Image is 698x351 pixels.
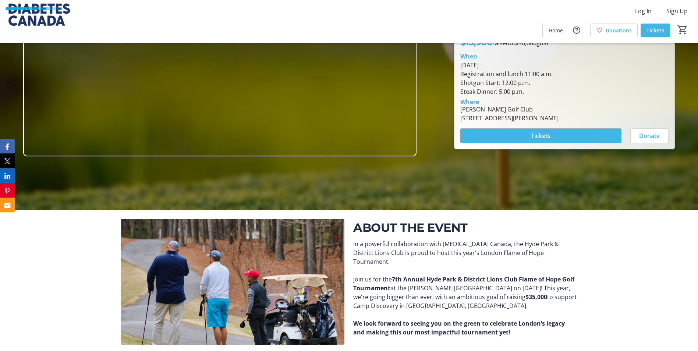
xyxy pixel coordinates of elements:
span: Tickets [531,131,550,140]
span: ABOUT THE EVENT [353,220,468,235]
button: Cart [676,23,689,36]
strong: We look forward to seeing you on the green to celebrate London’s legacy and making this our most ... [353,319,565,336]
span: $40,000 [515,39,536,47]
button: Log In [629,5,658,17]
a: Donations [590,24,638,37]
span: Sign Up [666,7,688,15]
span: $13,900 [460,37,493,47]
img: undefined [121,219,344,345]
div: [DATE] Registration and lunch 11:00 a.m. Shotgun Start: 12:00 p.m. Steak Dinner: 5:00 p.m. [460,61,669,96]
div: Where [460,99,479,105]
img: Diabetes Canada's Logo [4,3,70,40]
button: Donate [630,128,669,143]
span: Join us for the [353,275,392,283]
span: Tickets [646,26,664,34]
button: Help [569,23,584,38]
span: Donate [639,131,660,140]
strong: $35,000 [525,293,547,301]
a: Tickets [641,24,670,37]
div: When [460,52,477,61]
span: In a powerful collaboration with [MEDICAL_DATA] Canada, the Hyde Park & District Lions Club is pr... [353,240,559,266]
a: Home [543,24,569,37]
button: Sign Up [660,5,694,17]
strong: 7th Annual Hyde Park & District Lions Club Flame of Hope Golf Tournament [353,275,574,292]
div: [PERSON_NAME] Golf Club [460,105,559,114]
button: Tickets [460,128,621,143]
span: Donations [606,26,632,34]
div: [STREET_ADDRESS][PERSON_NAME] [460,114,559,123]
span: Home [549,26,563,34]
span: Log In [635,7,652,15]
span: at the [PERSON_NAME][GEOGRAPHIC_DATA] on [DATE]! This year, we're going bigger than ever, with an... [353,284,570,301]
